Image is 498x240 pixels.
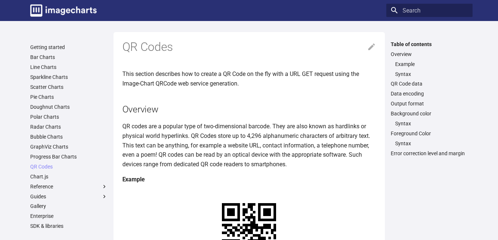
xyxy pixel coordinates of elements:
[30,114,108,120] a: Polar Charts
[391,150,468,157] a: Error correction level and margin
[122,103,376,116] h2: Overview
[122,39,376,55] h1: QR Codes
[386,41,473,48] label: Table of contents
[30,94,108,100] a: Pie Charts
[30,104,108,110] a: Doughnut Charts
[391,90,468,97] a: Data encoding
[122,69,376,88] p: This section describes how to create a QR Code on the fly with a URL GET request using the Image-...
[395,140,468,147] a: Syntax
[30,74,108,80] a: Sparkline Charts
[395,120,468,127] a: Syntax
[386,4,473,17] input: Search
[30,133,108,140] a: Bubble Charts
[30,193,108,200] label: Guides
[391,130,468,137] a: Foreground Color
[30,173,108,180] a: Chart.js
[30,163,108,170] a: QR Codes
[30,203,108,209] a: Gallery
[395,71,468,77] a: Syntax
[30,213,108,219] a: Enterprise
[391,61,468,77] nav: Overview
[395,61,468,67] a: Example
[386,41,473,157] nav: Table of contents
[391,80,468,87] a: QR Code data
[30,183,108,190] label: Reference
[391,51,468,58] a: Overview
[30,64,108,70] a: Line Charts
[30,4,97,17] img: logo
[30,54,108,60] a: Bar Charts
[391,140,468,147] nav: Foreground Color
[391,120,468,127] nav: Background color
[30,223,108,229] a: SDK & libraries
[30,44,108,51] a: Getting started
[122,122,376,169] p: QR codes are a popular type of two-dimensional barcode. They are also known as hardlinks or physi...
[27,1,100,20] a: Image-Charts documentation
[122,175,376,184] h4: Example
[30,153,108,160] a: Progress Bar Charts
[30,84,108,90] a: Scatter Charts
[391,110,468,117] a: Background color
[30,124,108,130] a: Radar Charts
[391,100,468,107] a: Output format
[30,143,108,150] a: GraphViz Charts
